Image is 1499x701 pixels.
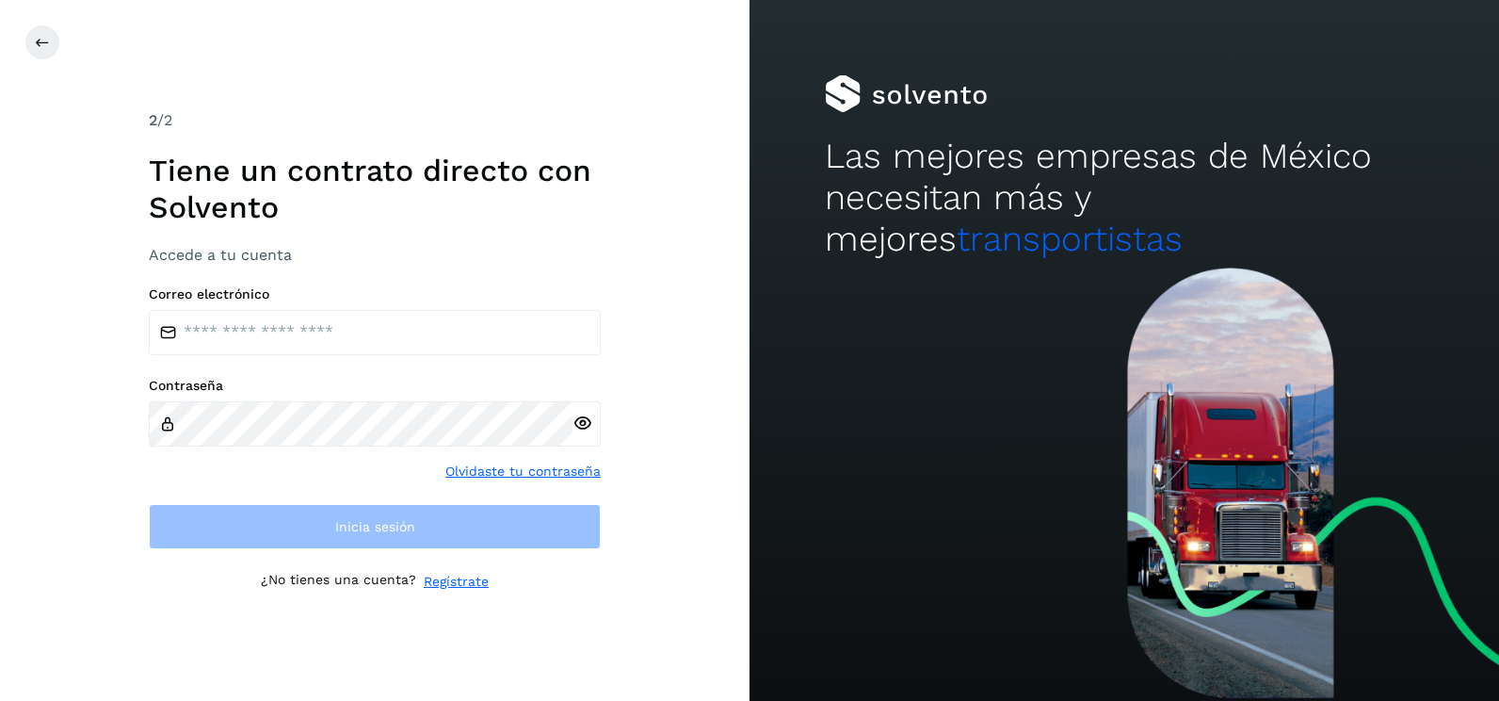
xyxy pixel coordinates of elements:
span: 2 [149,111,157,129]
span: transportistas [957,219,1183,259]
h2: Las mejores empresas de México necesitan más y mejores [825,136,1425,261]
p: ¿No tienes una cuenta? [261,572,416,592]
a: Olvidaste tu contraseña [445,462,601,481]
label: Contraseña [149,378,601,394]
label: Correo electrónico [149,286,601,302]
a: Regístrate [424,572,489,592]
div: /2 [149,109,601,132]
h3: Accede a tu cuenta [149,246,601,264]
button: Inicia sesión [149,504,601,549]
h1: Tiene un contrato directo con Solvento [149,153,601,225]
span: Inicia sesión [335,520,415,533]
